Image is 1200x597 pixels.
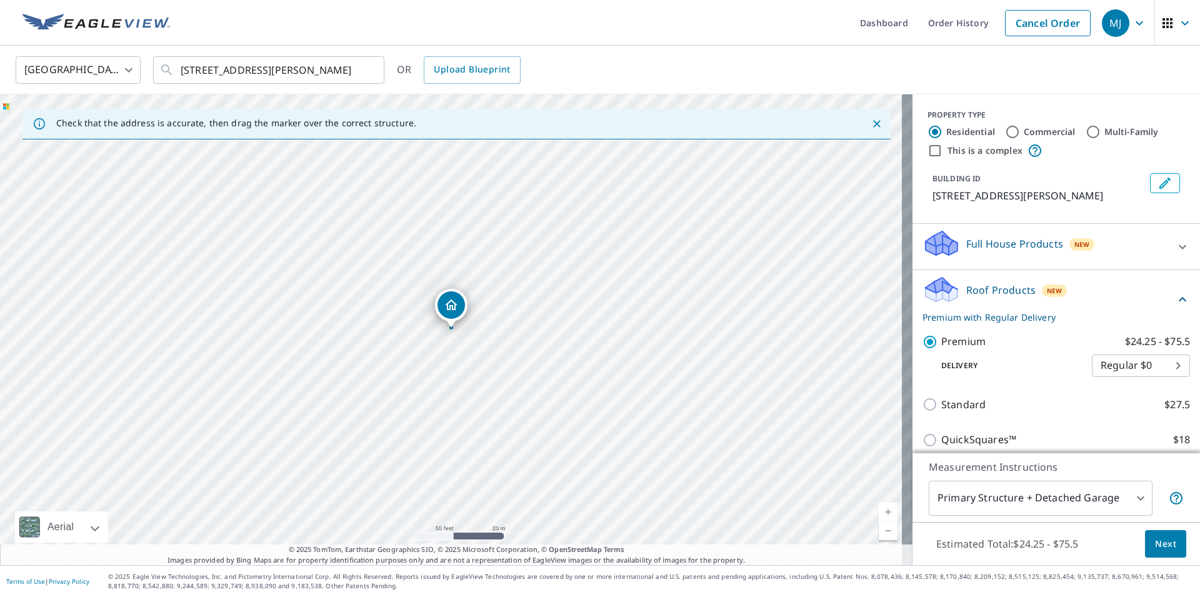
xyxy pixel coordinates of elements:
[44,511,77,543] div: Aerial
[6,578,89,585] p: |
[932,188,1145,203] p: [STREET_ADDRESS][PERSON_NAME]
[1169,491,1184,506] span: Your report will include the primary structure and a detached garage if one exists.
[15,511,108,543] div: Aerial
[879,521,897,540] a: Current Level 19, Zoom Out
[941,397,986,413] p: Standard
[1092,348,1190,383] div: Regular $0
[932,173,981,184] p: BUILDING ID
[1102,9,1129,37] div: MJ
[424,56,520,84] a: Upload Blueprint
[922,360,1092,371] p: Delivery
[108,572,1194,591] p: © 2025 Eagle View Technologies, Inc. and Pictometry International Corp. All Rights Reserved. Repo...
[1164,397,1190,413] p: $27.5
[1074,239,1090,249] span: New
[946,126,995,138] label: Residential
[941,432,1016,448] p: QuickSquares™
[56,118,416,129] p: Check that the address is accurate, then drag the marker over the correct structure.
[927,109,1185,121] div: PROPERTY TYPE
[922,275,1190,324] div: Roof ProductsNewPremium with Regular Delivery
[22,14,170,33] img: EV Logo
[1150,173,1180,193] button: Edit building 1
[1125,334,1190,349] p: $24.25 - $75.5
[289,544,624,555] span: © 2025 TomTom, Earthstar Geographics SIO, © 2025 Microsoft Corporation, ©
[604,544,624,554] a: Terms
[929,459,1184,474] p: Measurement Instructions
[879,503,897,521] a: Current Level 19, Zoom In
[947,144,1022,157] label: This is a complex
[49,577,89,586] a: Privacy Policy
[1104,126,1159,138] label: Multi-Family
[1173,432,1190,448] p: $18
[966,283,1036,298] p: Roof Products
[926,530,1089,558] p: Estimated Total: $24.25 - $75.5
[869,116,885,132] button: Close
[966,236,1063,251] p: Full House Products
[922,311,1175,324] p: Premium with Regular Delivery
[922,229,1190,264] div: Full House ProductsNew
[6,577,45,586] a: Terms of Use
[549,544,601,554] a: OpenStreetMap
[16,53,141,88] div: [GEOGRAPHIC_DATA]
[181,53,359,88] input: Search by address or latitude-longitude
[929,481,1152,516] div: Primary Structure + Detached Garage
[1024,126,1076,138] label: Commercial
[941,334,986,349] p: Premium
[397,56,521,84] div: OR
[1155,536,1176,552] span: Next
[1145,530,1186,558] button: Next
[1005,10,1091,36] a: Cancel Order
[1047,286,1062,296] span: New
[435,289,467,328] div: Dropped pin, building 1, Residential property, 7960 Nicholson Rd Cumming, GA 30028
[434,62,510,78] span: Upload Blueprint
